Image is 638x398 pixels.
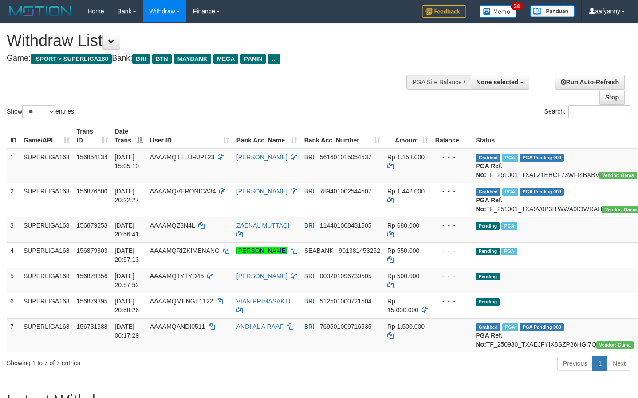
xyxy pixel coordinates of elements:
span: Grabbed [476,188,500,196]
span: Copy 789401002544507 to clipboard [320,188,372,195]
img: MOTION_logo.png [7,4,74,18]
span: [DATE] 15:05:19 [115,154,139,169]
h1: Withdraw List [7,32,417,50]
span: [DATE] 20:57:13 [115,247,139,263]
h4: Game: Bank: [7,54,417,63]
td: SUPERLIGA168 [20,149,73,183]
td: SUPERLIGA168 [20,268,73,293]
span: Pending [476,222,500,230]
span: AAAAMQRIZKIMENANG [150,247,220,254]
a: Next [607,356,631,371]
span: Grabbed [476,323,500,331]
span: Rp 550.000 [387,247,419,254]
td: 2 [7,183,20,217]
a: 1 [592,356,607,371]
div: - - - [435,322,469,331]
span: Grabbed [476,154,500,162]
span: 156879253 [77,222,108,229]
span: Pending [476,273,500,280]
span: None selected [477,79,519,86]
span: Copy 561601015054537 to clipboard [320,154,372,161]
a: Stop [599,90,625,105]
span: [DATE] 06:17:29 [115,323,139,339]
span: BTN [152,54,172,64]
div: - - - [435,153,469,162]
label: Show entries [7,105,74,118]
th: ID [7,123,20,149]
span: Copy 769501009716535 to clipboard [320,323,372,330]
th: Bank Acc. Name: activate to sort column ascending [233,123,301,149]
img: Button%20Memo.svg [480,5,517,18]
span: BRI [304,323,315,330]
td: 7 [7,318,20,352]
td: SUPERLIGA168 [20,293,73,318]
a: ANDI AL A RAAF [236,323,284,330]
span: MAYBANK [174,54,211,64]
td: 6 [7,293,20,318]
span: BRI [304,298,315,305]
span: PANIN [240,54,266,64]
span: PGA Pending [520,154,564,162]
span: Vendor URL: https://trx31.1velocity.biz [599,172,637,179]
span: BRI [304,272,315,280]
span: 156879395 [77,298,108,305]
span: BRI [304,154,315,161]
th: User ID: activate to sort column ascending [146,123,233,149]
div: - - - [435,272,469,280]
span: Copy 512501000721504 to clipboard [320,298,372,305]
label: Search: [544,105,631,118]
b: PGA Ref. No: [476,332,502,348]
span: Vendor URL: https://trx31.1velocity.biz [596,341,634,349]
span: 156879356 [77,272,108,280]
span: 156876600 [77,188,108,195]
div: - - - [435,187,469,196]
span: AAAAMQTELURJP123 [150,154,215,161]
a: VIAN PRIMASAKTI [236,298,290,305]
a: [PERSON_NAME] [236,188,287,195]
span: AAAAMQMENGE1122 [150,298,213,305]
span: BRI [304,222,315,229]
span: Marked by aafsengchandara [502,188,518,196]
span: 156879303 [77,247,108,254]
span: AAAAMQANDI0511 [150,323,205,330]
span: 34 [511,2,523,10]
th: Game/API: activate to sort column ascending [20,123,73,149]
th: Amount: activate to sort column ascending [384,123,432,149]
td: 5 [7,268,20,293]
span: Copy 003201096739505 to clipboard [320,272,372,280]
span: AAAAMQZ3N4L [150,222,195,229]
td: SUPERLIGA168 [20,217,73,242]
span: Marked by aafsengchandara [501,248,517,255]
img: panduan.png [530,5,575,17]
span: Rp 1.442.000 [387,188,425,195]
th: Bank Acc. Number: activate to sort column ascending [301,123,384,149]
td: 1 [7,149,20,183]
span: BRI [304,188,315,195]
span: MEGA [213,54,239,64]
span: Copy 901381453252 to clipboard [339,247,380,254]
span: 156854134 [77,154,108,161]
a: ZAENAL MUTTAQI [236,222,290,229]
a: Run Auto-Refresh [555,75,625,90]
th: Trans ID: activate to sort column ascending [73,123,111,149]
th: Balance [432,123,473,149]
span: Rp 680.000 [387,222,419,229]
span: Pending [476,248,500,255]
div: - - - [435,246,469,255]
span: Rp 15.000.000 [387,298,418,314]
span: ISPORT > SUPERLIGA168 [31,54,112,64]
th: Date Trans.: activate to sort column descending [111,123,146,149]
input: Search: [568,105,631,118]
span: Rp 1.158.000 [387,154,425,161]
div: PGA Site Balance / [406,75,470,90]
a: [PERSON_NAME] [236,247,287,254]
a: [PERSON_NAME] [236,154,287,161]
span: AAAAMQVERONICA34 [150,188,216,195]
td: SUPERLIGA168 [20,183,73,217]
span: PGA Pending [520,323,564,331]
span: Marked by aafromsomean [502,323,518,331]
td: 4 [7,242,20,268]
span: Rp 500.000 [387,272,419,280]
span: 156731688 [77,323,108,330]
span: [DATE] 20:56:41 [115,222,139,238]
